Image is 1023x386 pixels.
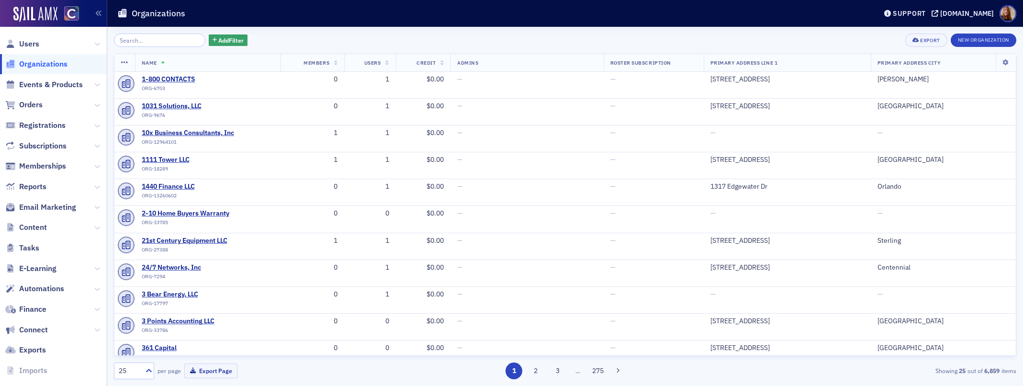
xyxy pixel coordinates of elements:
div: [GEOGRAPHIC_DATA] [877,344,1009,352]
span: Members [304,59,329,66]
span: Roster Subscription [610,59,671,66]
div: ORG-6703 [142,85,229,95]
span: — [610,236,616,245]
img: SailAMX [64,6,79,21]
div: [GEOGRAPHIC_DATA] [877,317,1009,326]
div: 1 [287,237,337,245]
span: — [877,128,883,137]
a: 1440 Finance LLC [142,182,229,191]
button: 3 [549,363,566,379]
span: $0.00 [427,290,444,298]
span: Tasks [19,243,39,253]
button: New Organization [951,34,1016,47]
span: — [457,102,462,110]
a: 3 Bear Energy, LLC [142,290,229,299]
span: Automations [19,284,64,294]
span: — [710,290,716,298]
span: Orders [19,100,43,110]
div: 0 [287,102,337,111]
span: 24/7 Networks, Inc [142,263,229,272]
a: 1031 Solutions, LLC [142,102,229,111]
span: — [457,290,462,298]
span: $0.00 [427,209,444,217]
span: 21st Century Equipment LLC [142,237,229,245]
span: 1-800 CONTACTS [142,75,229,84]
span: Exports [19,345,46,355]
span: Profile [1000,5,1016,22]
div: 0 [287,209,337,218]
a: Users [5,39,39,49]
span: Primary Address Line 1 [710,59,778,66]
button: AddFilter [209,34,248,46]
span: Connect [19,325,48,335]
span: — [710,209,716,217]
a: Organizations [5,59,67,69]
span: $0.00 [427,343,444,352]
a: Finance [5,304,46,315]
a: View Homepage [57,6,79,23]
a: 1111 Tower LLC [142,156,229,164]
span: — [610,155,616,164]
div: ORG-7294 [142,273,229,283]
div: [STREET_ADDRESS] [710,237,864,245]
span: — [457,128,462,137]
div: [STREET_ADDRESS] [710,344,864,352]
span: Subscriptions [19,141,67,151]
div: Centennial [877,263,1009,272]
span: E-Learning [19,263,56,274]
a: Registrations [5,120,66,131]
a: Email Marketing [5,202,76,213]
span: — [710,128,716,137]
button: [DOMAIN_NAME] [932,10,997,17]
span: 361 Capital [142,344,229,352]
div: [STREET_ADDRESS] [710,263,864,272]
strong: 25 [957,366,967,375]
span: $0.00 [427,155,444,164]
div: 0 [287,75,337,84]
button: Export Page [184,363,237,378]
span: $0.00 [427,263,444,272]
span: — [610,317,616,325]
button: 1 [506,363,522,379]
div: Orlando [877,182,1009,191]
span: Email Marketing [19,202,76,213]
span: $0.00 [427,128,444,137]
div: 1 [287,156,337,164]
span: Primary Address City [877,59,941,66]
span: — [610,343,616,352]
span: $0.00 [427,182,444,191]
div: 0 [287,290,337,299]
a: Connect [5,325,48,335]
span: Users [19,39,39,49]
div: 1 [351,102,389,111]
a: Exports [5,345,46,355]
span: — [610,182,616,191]
div: Support [893,9,926,18]
span: — [610,102,616,110]
span: — [457,343,462,352]
div: 1 [351,290,389,299]
div: ORG-18289 [142,166,229,175]
a: Subscriptions [5,141,67,151]
button: 2 [528,363,544,379]
span: — [457,263,462,272]
span: Content [19,222,47,233]
div: [STREET_ADDRESS] [710,317,864,326]
span: Users [364,59,381,66]
span: Events & Products [19,79,83,90]
div: 1 [351,75,389,84]
strong: 6,859 [983,366,1001,375]
div: 0 [287,182,337,191]
span: $0.00 [427,236,444,245]
div: ORG-33785 [142,219,229,229]
a: SailAMX [13,7,57,22]
a: 2-10 Home Buyers Warranty [142,209,229,218]
div: [PERSON_NAME] [877,75,1009,84]
div: Export [920,38,940,43]
a: Content [5,222,47,233]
